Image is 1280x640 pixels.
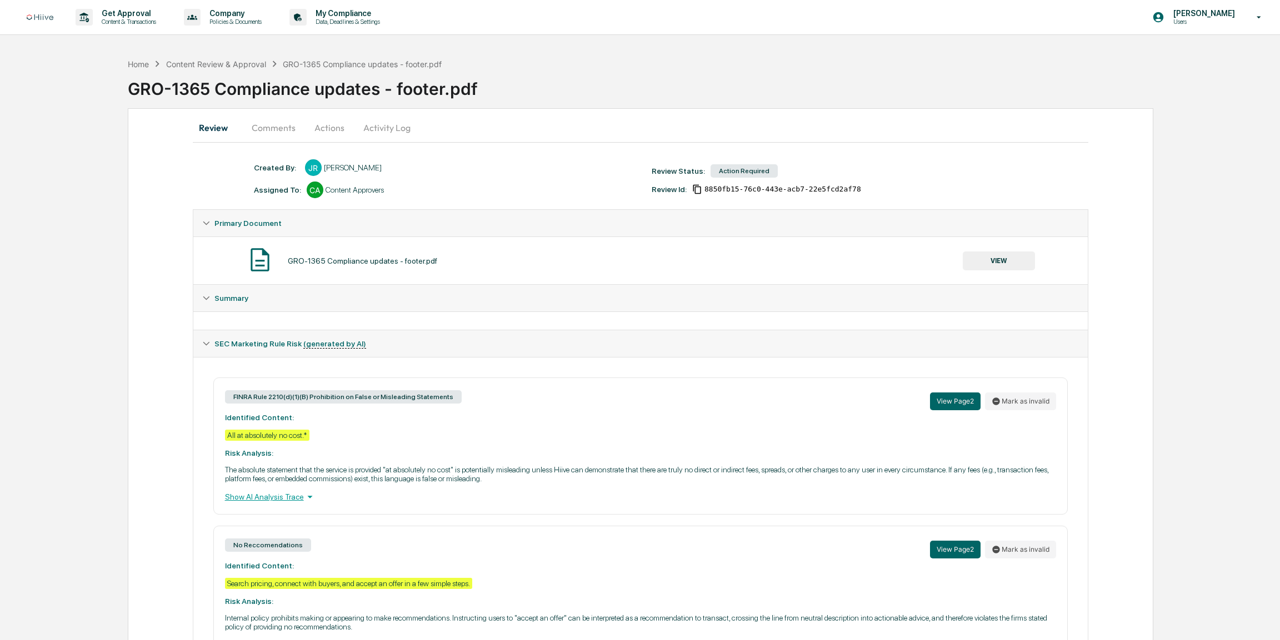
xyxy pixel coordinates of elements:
p: Internal policy prohibits making or appearing to make recommendations. Instructing users to "acce... [225,613,1057,631]
strong: Identified Content: [225,413,294,422]
div: Primary Document [193,236,1088,284]
button: VIEW [963,251,1035,270]
p: Content & Transactions [93,18,162,26]
div: Summary [193,311,1088,330]
div: All at absolutely no cost.* [225,430,309,441]
p: The absolute statement that the service is provided "at absolutely no cost" is potentially mislea... [225,465,1057,483]
div: Summary [193,285,1088,311]
p: Policies & Documents [201,18,267,26]
p: My Compliance [307,9,386,18]
button: Comments [243,114,304,141]
button: Mark as invalid [985,392,1056,410]
p: Data, Deadlines & Settings [307,18,386,26]
div: Content Approvers [326,185,384,194]
div: Review Id: [652,185,687,194]
p: Users [1164,18,1241,26]
button: Mark as invalid [985,541,1056,558]
span: Copy Id [692,184,702,194]
img: logo [27,14,53,21]
span: 8850fb15-76c0-443e-acb7-22e5fcd2af78 [704,185,861,194]
button: Actions [304,114,354,141]
button: Activity Log [354,114,419,141]
div: Primary Document [193,210,1088,236]
div: secondary tabs example [193,114,1089,141]
u: (generated by AI) [303,339,366,349]
span: Summary [214,294,248,303]
strong: Identified Content: [225,561,294,570]
div: Content Review & Approval [166,59,266,69]
div: FINRA Rule 2210(d)(1)(B) Prohibition on False or Misleading Statements [225,390,462,404]
div: JR [305,159,322,176]
div: Assigned To: [254,185,301,194]
div: CA [307,182,323,198]
div: GRO-1365 Compliance updates - footer.pdf [288,256,437,265]
strong: Risk Analysis: [225,448,273,457]
div: [PERSON_NAME] [324,163,382,172]
p: Get Approval [93,9,162,18]
div: GRO-1365 Compliance updates - footer.pdf [128,70,1280,99]
button: View Page2 [930,541,981,558]
strong: Risk Analysis: [225,597,273,606]
div: SEC Marketing Rule Risk (generated by AI) [193,330,1088,357]
span: SEC Marketing Rule Risk [214,339,366,348]
div: Search pricing, connect with buyers, and accept an offer in a few simple steps. [225,578,472,589]
div: Review Status: [652,167,705,175]
button: View Page2 [930,392,981,410]
div: Home [128,59,149,69]
span: Primary Document [214,219,282,228]
div: Action Required [711,164,778,178]
div: Show AI Analysis Trace [225,491,1057,503]
p: [PERSON_NAME] [1164,9,1241,18]
button: Review [193,114,243,141]
img: Document Icon [246,246,274,274]
p: Company [201,9,267,18]
div: Created By: ‎ ‎ [254,163,299,172]
div: No Reccomendations [225,538,311,552]
div: GRO-1365 Compliance updates - footer.pdf [283,59,442,69]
